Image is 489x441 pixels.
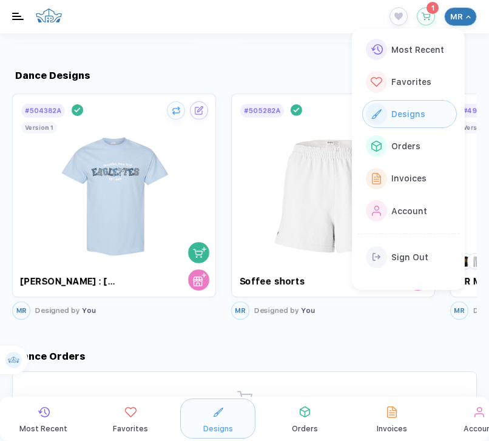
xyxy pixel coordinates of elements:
[267,399,342,439] button: link to icon
[391,77,431,87] span: Favorites
[391,252,428,262] span: Sign Out
[12,90,216,323] div: #504382Ashopping cartstore cart [PERSON_NAME] : [GEOGRAPHIC_DATA]Version 1MRDesigned by You
[231,90,435,323] div: #505282Ashopping cartstore cart Soffee shortsMRDesigned by You
[444,7,477,26] button: MR
[391,141,420,151] span: Orders
[12,13,24,20] img: menu
[372,173,382,184] img: link to icon
[188,269,209,291] button: store cart
[371,109,382,118] img: link to icon
[371,77,382,87] img: link to icon
[235,307,246,315] span: MR
[12,351,86,362] div: Dance Orders
[244,107,280,115] div: # 505282A
[371,141,382,152] img: link to icon
[450,12,463,21] span: MR
[25,107,61,115] div: # 504382A
[427,2,439,14] sup: 1
[35,4,62,27] img: crown
[371,44,383,55] img: link to icon
[391,109,425,119] span: Designs
[431,4,434,12] span: 1
[391,206,427,216] span: Account
[362,68,457,95] button: link to iconFavorites
[5,352,22,368] img: user profile
[16,307,27,315] span: MR
[362,243,457,271] button: link to iconSign Out
[391,45,444,55] span: Most Recent
[362,197,457,224] button: link to iconAccount
[354,399,430,439] button: link to icon
[180,399,255,439] button: link to icon
[6,399,81,439] button: link to icon
[188,242,209,263] button: shopping cart
[450,301,468,320] button: MR
[12,301,30,320] button: MR
[193,246,206,259] img: shopping cart
[93,399,168,439] button: link to icon
[254,306,315,315] div: You
[35,306,80,315] span: Designed by
[265,119,402,261] img: b93b495f-e556-4fcc-9a5b-4bc88db4187c_nt_front_1754965873365.jpg
[254,306,299,315] span: Designed by
[362,100,457,127] button: link to iconDesigns
[20,276,121,287] div: [PERSON_NAME] : [GEOGRAPHIC_DATA]
[231,301,249,320] button: MR
[46,119,183,261] img: 166577e0-a22a-46f4-b678-d2f4d6585b3b_nt_front_1755171510973.jpg
[12,70,90,81] div: Dance Designs
[454,307,465,315] span: MR
[372,206,382,217] img: link to icon
[193,273,206,286] img: store cart
[391,173,427,183] span: Invoices
[35,306,96,315] div: You
[25,124,53,131] div: Version 1
[373,253,381,261] img: link to icon
[239,276,340,287] div: Soffee shorts
[362,133,457,160] button: link to iconOrders
[362,36,457,63] button: link to iconMost Recent
[362,165,457,192] button: link to iconInvoices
